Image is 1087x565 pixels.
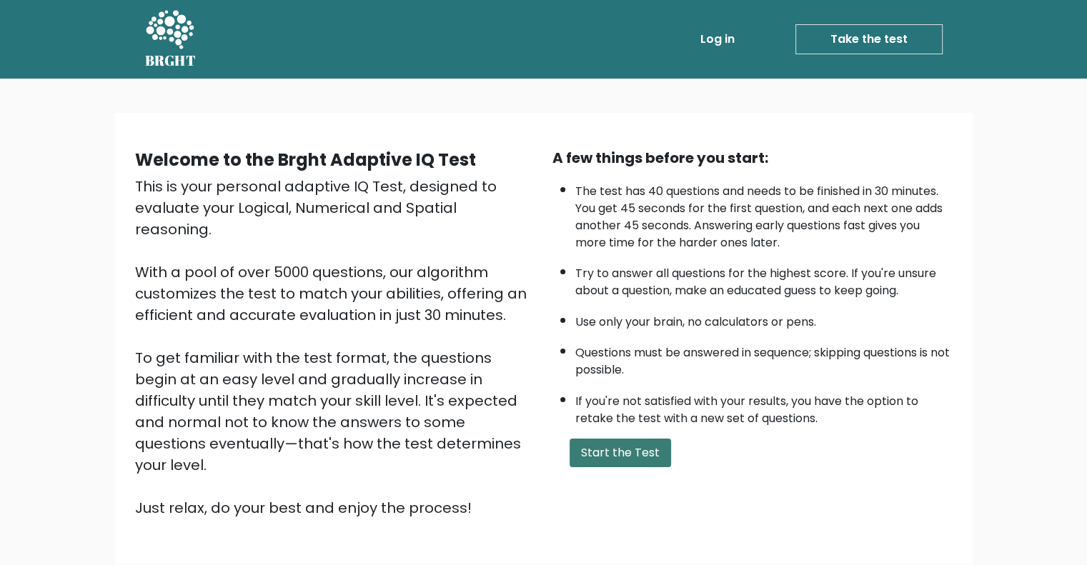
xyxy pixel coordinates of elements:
[575,337,953,379] li: Questions must be answered in sequence; skipping questions is not possible.
[575,176,953,251] li: The test has 40 questions and needs to be finished in 30 minutes. You get 45 seconds for the firs...
[795,24,943,54] a: Take the test
[135,176,535,519] div: This is your personal adaptive IQ Test, designed to evaluate your Logical, Numerical and Spatial ...
[145,52,197,69] h5: BRGHT
[575,258,953,299] li: Try to answer all questions for the highest score. If you're unsure about a question, make an edu...
[570,439,671,467] button: Start the Test
[552,147,953,169] div: A few things before you start:
[575,306,953,331] li: Use only your brain, no calculators or pens.
[575,386,953,427] li: If you're not satisfied with your results, you have the option to retake the test with a new set ...
[695,25,740,54] a: Log in
[145,6,197,73] a: BRGHT
[135,148,476,171] b: Welcome to the Brght Adaptive IQ Test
